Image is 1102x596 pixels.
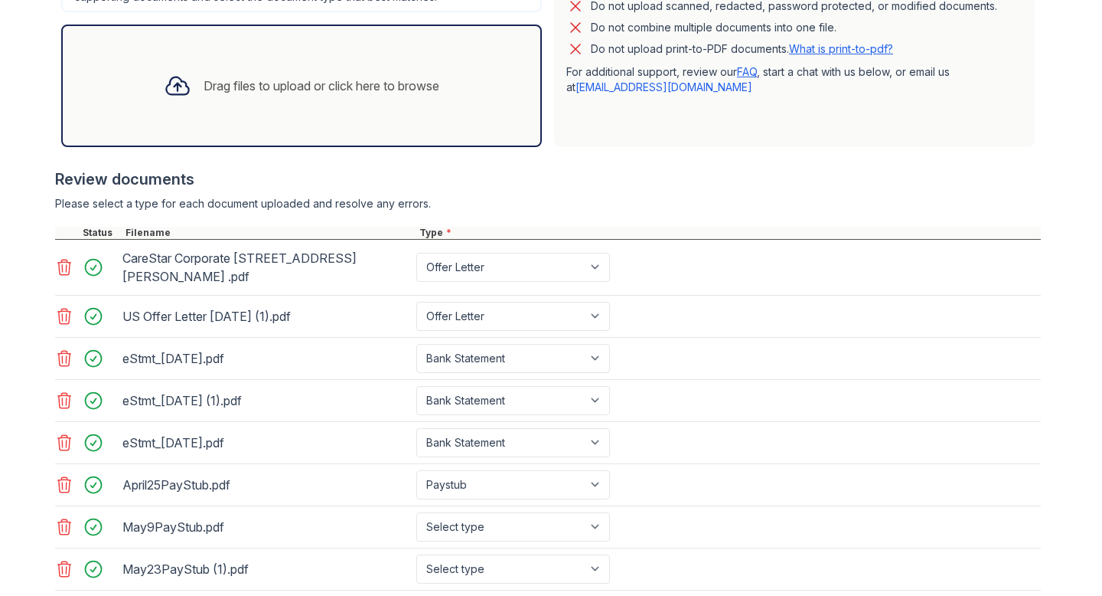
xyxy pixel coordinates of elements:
div: April25PayStub.pdf [122,473,410,497]
div: Status [80,227,122,239]
div: US Offer Letter [DATE] (1).pdf [122,304,410,329]
div: Drag files to upload or click here to browse [204,77,439,95]
a: FAQ [737,65,757,78]
div: Filename [122,227,416,239]
div: eStmt_[DATE].pdf [122,431,410,455]
div: Review documents [55,169,1041,190]
a: What is print-to-pdf? [789,42,893,55]
div: Type [416,227,1041,239]
p: Do not upload print-to-PDF documents. [591,41,893,57]
div: May23PayStub (1).pdf [122,557,410,581]
div: Please select a type for each document uploaded and resolve any errors. [55,196,1041,211]
div: CareStar Corporate [STREET_ADDRESS][PERSON_NAME] .pdf [122,246,410,289]
p: For additional support, review our , start a chat with us below, or email us at [566,64,1022,95]
div: May9PayStub.pdf [122,515,410,539]
div: eStmt_[DATE] (1).pdf [122,388,410,413]
div: Do not combine multiple documents into one file. [591,18,836,37]
div: eStmt_[DATE].pdf [122,346,410,371]
a: [EMAIL_ADDRESS][DOMAIN_NAME] [575,80,752,93]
